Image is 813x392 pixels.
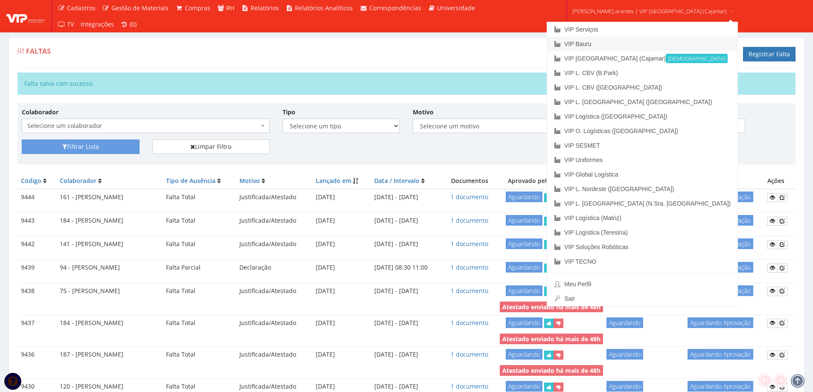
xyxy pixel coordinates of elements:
td: Justificada/Atestado [236,283,312,299]
td: 9438 [17,283,56,299]
span: TV [67,20,74,28]
span: Compras [185,4,210,12]
a: 1 documento [451,350,488,358]
td: Falta Total [163,347,236,363]
span: Aguardando [506,381,542,392]
span: RH [226,4,234,12]
td: Falta Total [163,283,236,299]
td: Falta Parcial [163,259,236,276]
td: [DATE] - [DATE] [371,283,443,299]
td: Justificada/Atestado [236,347,312,363]
a: (0) [117,16,140,32]
td: Justificada/Atestado [236,236,312,253]
td: [DATE] - [DATE] [371,347,443,363]
img: logo [6,10,45,23]
td: [DATE] [312,283,371,299]
td: 9439 [17,259,56,276]
a: VIP L. [GEOGRAPHIC_DATA] ([GEOGRAPHIC_DATA]) [547,95,737,109]
a: VIP Uniformes [547,153,737,167]
a: VIP L. Nordeste ([GEOGRAPHIC_DATA]) [547,182,737,196]
span: Aguardando [506,238,542,249]
a: VIP L. CBV ([GEOGRAPHIC_DATA]) [547,80,737,95]
a: Lançado em [316,177,351,185]
a: 1 documento [451,287,488,295]
a: Sair [547,291,737,306]
a: Data / Intervalo [374,177,420,185]
span: Aguardando [606,381,643,392]
td: [DATE] [312,315,371,331]
a: VIP Logística (Matriz) [547,211,737,225]
a: TV [54,16,77,32]
td: 187 - [PERSON_NAME] [56,347,163,363]
a: Motivo [239,177,260,185]
label: Tipo [283,108,295,116]
a: 1 documento [451,319,488,327]
span: Cadastros [67,4,96,12]
td: [DATE] [312,236,371,253]
small: [DEMOGRAPHIC_DATA] [666,54,728,63]
td: [DATE] 08:30 11:00 [371,259,443,276]
td: [DATE] - [DATE] [371,315,443,331]
span: Selecione um colaborador [22,119,270,133]
label: Colaborador [22,108,58,116]
span: Relatórios Analíticos [295,4,353,12]
span: Aguardando Aprovação [688,349,753,360]
a: 1 documento [451,263,488,271]
a: VIP [GEOGRAPHIC_DATA] (Cajamar)[DEMOGRAPHIC_DATA] [547,51,737,66]
span: Aguardando [506,262,542,273]
span: Faltas [26,46,51,56]
a: VIP L. CBV (B.Park) [547,66,737,80]
td: Justificada/Atestado [236,315,312,331]
span: (0) [130,20,137,28]
span: Aguardando [506,285,542,296]
td: 75 - [PERSON_NAME] [56,283,163,299]
td: 9442 [17,236,56,253]
strong: Atestado enviado há mais de 48h [502,303,600,311]
span: Aguardando Aprovação [688,317,753,328]
td: 9444 [17,189,56,206]
button: Filtrar Lista [22,139,140,154]
span: Gestão de Materiais [111,4,169,12]
a: VIP SESMET [547,138,737,153]
a: 1 documento [451,193,488,201]
a: VIP Global Logística [547,167,737,182]
span: Aguardando [606,317,643,328]
td: [DATE] [312,347,371,363]
strong: Atestado enviado há mais de 48h [502,366,600,375]
td: [DATE] - [DATE] [371,213,443,229]
a: 1 documento [451,382,488,390]
td: Falta Total [163,315,236,331]
span: Aguardando [506,215,542,226]
th: Ações [764,173,796,189]
a: VIP L. [GEOGRAPHIC_DATA] (N.Sra. [GEOGRAPHIC_DATA]) [547,196,737,211]
a: VIP Bauru [547,37,737,51]
td: [DATE] - [DATE] [371,236,443,253]
a: 1 documento [451,216,488,224]
span: Correspondências [369,4,421,12]
span: Selecione um colaborador [27,122,259,130]
td: Falta Total [163,236,236,253]
div: Falta salva com sucesso. [17,73,796,95]
a: VIP TECNO [547,254,737,269]
td: 141 - [PERSON_NAME] [56,236,163,253]
a: Limpar Filtro [152,139,270,154]
td: [DATE] - [DATE] [371,189,443,206]
a: Meu Perfil [547,277,737,291]
td: Justificada/Atestado [236,189,312,206]
label: Motivo [413,108,434,116]
td: Declaração [236,259,312,276]
th: Documentos [443,173,496,189]
a: Integrações [77,16,117,32]
strong: Atestado enviado há mais de 48h [502,335,600,343]
td: [DATE] [312,189,371,206]
a: Colaborador [60,177,96,185]
span: Aguardando Aprovação [688,381,753,392]
a: Código [21,177,41,185]
a: VIP Logística (Teresina) [547,225,737,240]
td: 9436 [17,347,56,363]
td: Falta Total [163,213,236,229]
td: 9437 [17,315,56,331]
a: VIP Soluções Robóticas [547,240,737,254]
a: VIP Serviços [547,22,737,37]
td: Justificada/Atestado [236,213,312,229]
